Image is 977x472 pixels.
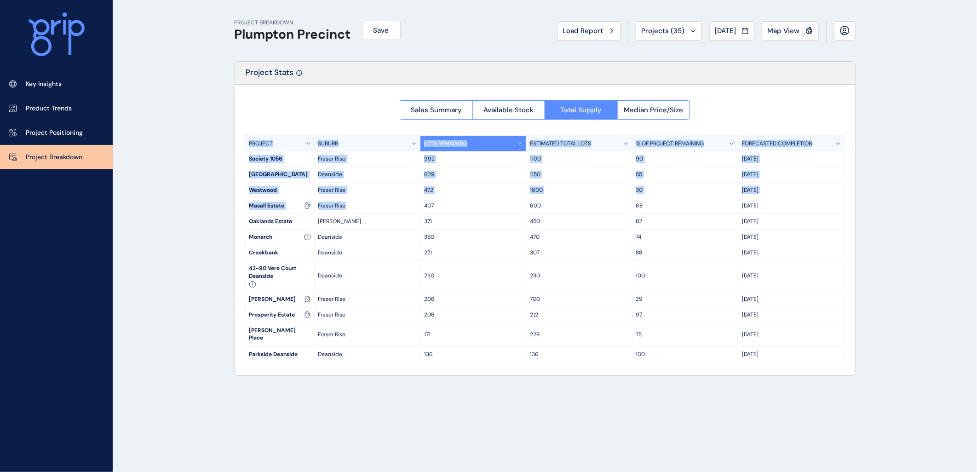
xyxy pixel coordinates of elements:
[26,128,83,138] p: Project Positioning
[246,183,314,198] div: Westwood
[318,331,416,339] p: Fraser Rise
[362,21,401,40] button: Save
[483,105,534,115] span: Available Stock
[762,21,819,40] button: Map View
[318,155,416,163] p: Fraser Rise
[424,233,522,241] p: 350
[636,202,734,210] p: 68
[530,233,628,241] p: 470
[424,171,522,178] p: 629
[246,323,314,347] div: [PERSON_NAME] Place
[400,100,472,120] button: Sales Summary
[318,186,416,194] p: Fraser Rise
[246,198,314,213] div: Masall Estate
[318,171,416,178] p: Deanside
[715,26,736,35] span: [DATE]
[246,307,314,322] div: Prosperity Estate
[424,140,467,148] p: LOTS REMAINING
[246,67,294,84] p: Project Stats
[742,351,840,358] p: [DATE]
[246,245,314,260] div: Creekbank
[530,351,628,358] p: 136
[530,186,628,194] p: 1600
[742,295,840,303] p: [DATE]
[249,140,273,148] p: PROJECT
[742,155,840,163] p: [DATE]
[424,249,522,257] p: 271
[530,155,628,163] p: 1100
[246,230,314,245] div: Monarch
[374,26,389,35] span: Save
[636,186,734,194] p: 30
[530,311,628,319] p: 212
[636,351,734,358] p: 100
[246,363,314,378] div: Samara Estate
[246,214,314,229] div: Oaklands Estate
[411,105,462,115] span: Sales Summary
[318,202,416,210] p: Fraser Rise
[636,295,734,303] p: 29
[424,295,522,303] p: 206
[742,249,840,257] p: [DATE]
[636,155,734,163] p: 90
[742,171,840,178] p: [DATE]
[530,171,628,178] p: 1150
[424,186,522,194] p: 472
[530,272,628,280] p: 230
[26,153,82,162] p: Project Breakdown
[318,249,416,257] p: Deanside
[318,311,416,319] p: Fraser Rise
[636,218,734,225] p: 82
[530,202,628,210] p: 600
[318,351,416,358] p: Deanside
[742,311,840,319] p: [DATE]
[424,272,522,280] p: 230
[318,218,416,225] p: [PERSON_NAME]
[742,202,840,210] p: [DATE]
[26,104,72,113] p: Product Trends
[557,21,621,40] button: Load Report
[617,100,690,120] button: Median Price/Size
[768,26,800,35] span: Map View
[424,331,522,339] p: 171
[530,218,628,225] p: 450
[636,21,702,40] button: Projects (35)
[246,167,314,182] div: [GEOGRAPHIC_DATA]
[742,233,840,241] p: [DATE]
[636,331,734,339] p: 75
[742,140,812,148] p: FORECASTED COMPLETION
[246,151,314,167] div: Society 1056
[545,100,617,120] button: Total Supply
[624,105,683,115] span: Median Price/Size
[742,272,840,280] p: [DATE]
[636,233,734,241] p: 74
[636,171,734,178] p: 55
[636,140,704,148] p: % OF PROJECT REMAINING
[636,249,734,257] p: 88
[742,331,840,339] p: [DATE]
[318,140,339,148] p: SUBURB
[636,311,734,319] p: 97
[530,331,628,339] p: 228
[235,27,351,42] h1: Plumpton Precinct
[246,347,314,362] div: Parkside Deanside
[246,261,314,291] div: 42-90 Vere Court Deanside
[472,100,545,120] button: Available Stock
[709,21,754,40] button: [DATE]
[235,19,351,27] p: PROJECT BREAKDOWN
[424,351,522,358] p: 136
[424,155,522,163] p: 992
[26,80,62,89] p: Key Insights
[742,218,840,225] p: [DATE]
[318,233,416,241] p: Deanside
[424,311,522,319] p: 206
[560,105,602,115] span: Total Supply
[530,140,591,148] p: ESTIMATED TOTAL LOTS
[424,202,522,210] p: 407
[246,292,314,307] div: [PERSON_NAME]
[530,295,628,303] p: 700
[563,26,603,35] span: Load Report
[642,26,685,35] span: Projects ( 35 )
[742,186,840,194] p: [DATE]
[318,272,416,280] p: Deanside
